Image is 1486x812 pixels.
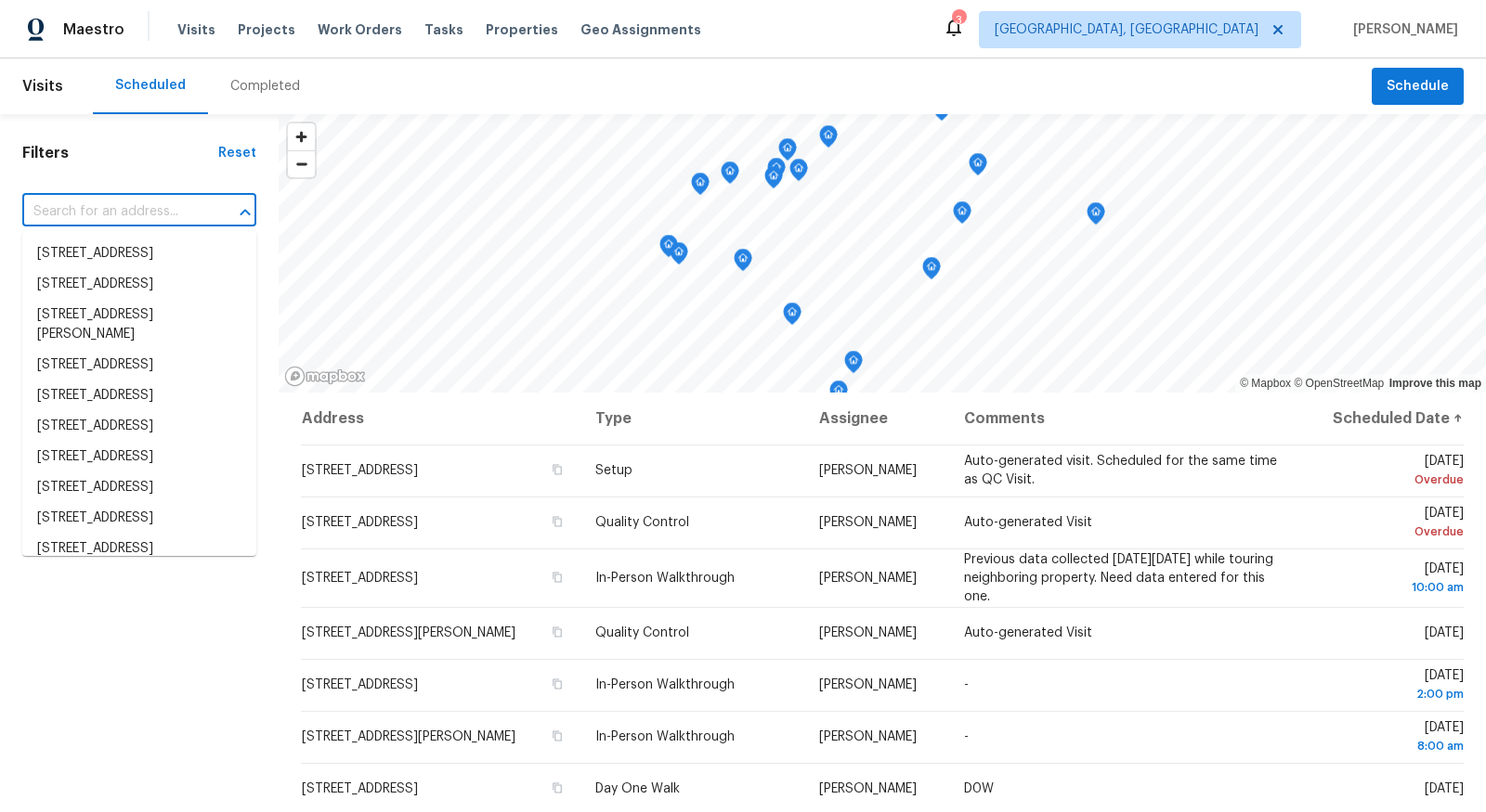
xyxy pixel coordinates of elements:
span: Projects [238,20,295,39]
span: Auto-generated visit. Scheduled for the same time as QC Visit. [964,455,1277,486]
div: 10:00 am [1313,578,1464,597]
th: Comments [949,393,1298,445]
li: [STREET_ADDRESS][PERSON_NAME] [22,300,256,350]
span: D0W [964,782,994,795]
li: [STREET_ADDRESS] [22,442,256,472]
span: [PERSON_NAME] [1346,20,1458,39]
th: Type [580,393,804,445]
span: [PERSON_NAME] [819,678,917,691]
span: [PERSON_NAME] [819,516,917,529]
div: Map marker [953,201,971,230]
span: [DATE] [1313,455,1464,489]
span: Quality Control [595,516,689,529]
span: Auto-generated Visit [964,516,1092,529]
span: [DATE] [1313,669,1464,703]
a: Mapbox homepage [284,366,366,387]
div: Map marker [783,303,802,331]
li: [STREET_ADDRESS] [22,380,256,411]
div: Map marker [969,153,987,182]
input: Search for an address... [22,198,204,226]
li: [STREET_ADDRESS] [22,269,256,300]
span: Previous data collected [DATE][DATE] while touring neighboring property. Need data entered for th... [964,553,1273,603]
span: In-Person Walkthrough [595,730,735,743]
span: [STREET_ADDRESS][PERSON_NAME] [302,626,515,639]
button: Close [232,200,258,226]
span: [STREET_ADDRESS] [302,782,418,795]
li: [STREET_ADDRESS] [22,472,256,503]
a: OpenStreetMap [1294,377,1384,390]
span: Visits [22,66,63,107]
div: Map marker [767,158,786,187]
span: [PERSON_NAME] [819,464,917,477]
div: Scheduled [115,76,186,95]
span: [STREET_ADDRESS] [302,678,418,691]
th: Scheduled Date ↑ [1298,393,1465,445]
div: Map marker [789,159,808,187]
div: Map marker [721,161,739,190]
li: [STREET_ADDRESS] [22,238,256,269]
span: Schedule [1387,75,1449,98]
th: Assignee [804,393,949,445]
div: Map marker [659,235,678,264]
span: [PERSON_NAME] [819,572,917,585]
button: Copy Address [549,569,566,586]
span: Visits [177,20,215,39]
button: Copy Address [549,624,566,640]
div: 3 [952,11,965,30]
button: Zoom in [288,123,315,150]
li: [STREET_ADDRESS] [22,350,256,380]
span: Tasks [424,23,463,36]
div: Completed [230,77,300,96]
div: Map marker [734,249,752,277]
span: [GEOGRAPHIC_DATA], [GEOGRAPHIC_DATA] [995,20,1258,39]
div: Map marker [691,173,710,201]
button: Copy Address [549,461,566,478]
div: Reset [218,144,256,162]
span: [PERSON_NAME] [819,730,917,743]
div: Map marker [922,257,941,286]
span: Properties [486,20,558,39]
div: Map marker [829,380,848,409]
span: In-Person Walkthrough [595,572,735,585]
span: [DATE] [1313,507,1464,541]
div: Map marker [844,351,863,380]
span: - [964,730,969,743]
span: [STREET_ADDRESS] [302,464,418,477]
a: Improve this map [1389,377,1481,390]
span: In-Person Walkthrough [595,678,735,691]
div: Overdue [1313,522,1464,541]
h1: Filters [22,144,218,162]
span: - [964,678,969,691]
button: Copy Address [549,780,566,796]
li: [STREET_ADDRESS][PERSON_NAME] [22,534,256,584]
span: Day One Walk [595,782,680,795]
button: Schedule [1372,68,1464,106]
span: [DATE] [1424,626,1463,639]
span: [STREET_ADDRESS] [302,572,418,585]
div: Map marker [670,242,688,271]
button: Copy Address [549,513,566,530]
div: Map marker [778,138,797,167]
a: Mapbox [1240,377,1291,390]
span: Auto-generated Visit [964,626,1092,639]
button: Copy Address [549,728,566,744]
th: Address [301,393,580,445]
span: [DATE] [1424,782,1463,795]
li: [STREET_ADDRESS] [22,503,256,534]
div: Map marker [764,166,783,195]
canvas: Map [279,114,1486,393]
span: Setup [595,464,632,477]
span: [STREET_ADDRESS][PERSON_NAME] [302,730,515,743]
button: Zoom out [288,150,315,177]
span: Geo Assignments [580,20,701,39]
div: Map marker [819,125,838,154]
li: [STREET_ADDRESS] [22,411,256,442]
div: 2:00 pm [1313,685,1464,703]
span: [DATE] [1313,562,1464,597]
span: Work Orders [318,20,402,39]
div: 8:00 am [1313,737,1464,755]
div: Map marker [1087,202,1105,231]
span: [STREET_ADDRESS] [302,516,418,529]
